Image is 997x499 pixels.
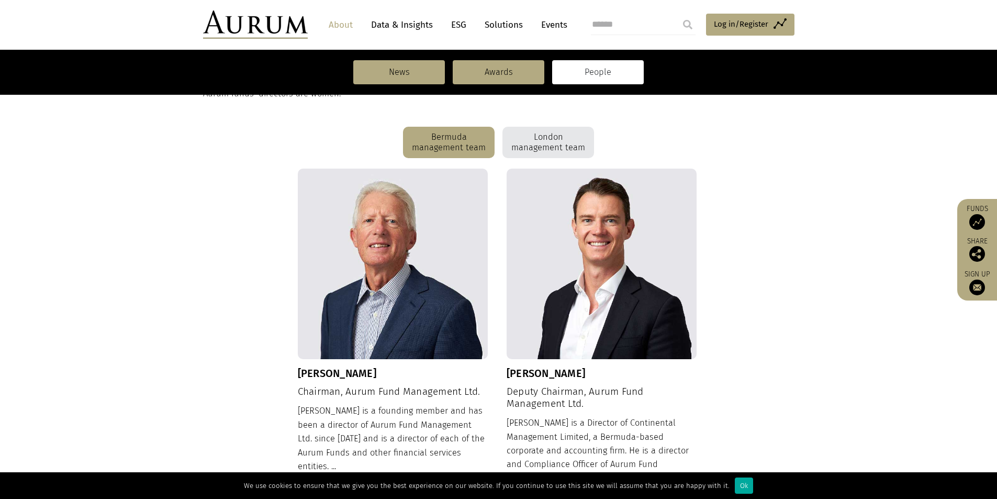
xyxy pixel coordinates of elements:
[962,238,992,262] div: Share
[969,280,985,295] img: Sign up to our newsletter
[353,60,445,84] a: News
[969,246,985,262] img: Share this post
[203,10,308,39] img: Aurum
[479,15,528,35] a: Solutions
[507,386,697,410] h4: Deputy Chairman, Aurum Fund Management Ltd.
[962,204,992,230] a: Funds
[536,15,567,35] a: Events
[969,214,985,230] img: Access Funds
[446,15,472,35] a: ESG
[962,270,992,295] a: Sign up
[735,478,753,494] div: Ok
[366,15,438,35] a: Data & Insights
[677,14,698,35] input: Submit
[298,367,488,380] h3: [PERSON_NAME]
[714,18,768,30] span: Log in/Register
[507,367,697,380] h3: [PERSON_NAME]
[403,127,495,158] div: Bermuda management team
[552,60,644,84] a: People
[323,15,358,35] a: About
[706,14,794,36] a: Log in/Register
[453,60,544,84] a: Awards
[298,386,488,398] h4: Chairman, Aurum Fund Management Ltd.
[502,127,594,158] div: London management team
[298,404,488,492] div: [PERSON_NAME] is a founding member and has been a director of Aurum Fund Management Ltd. since [D...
